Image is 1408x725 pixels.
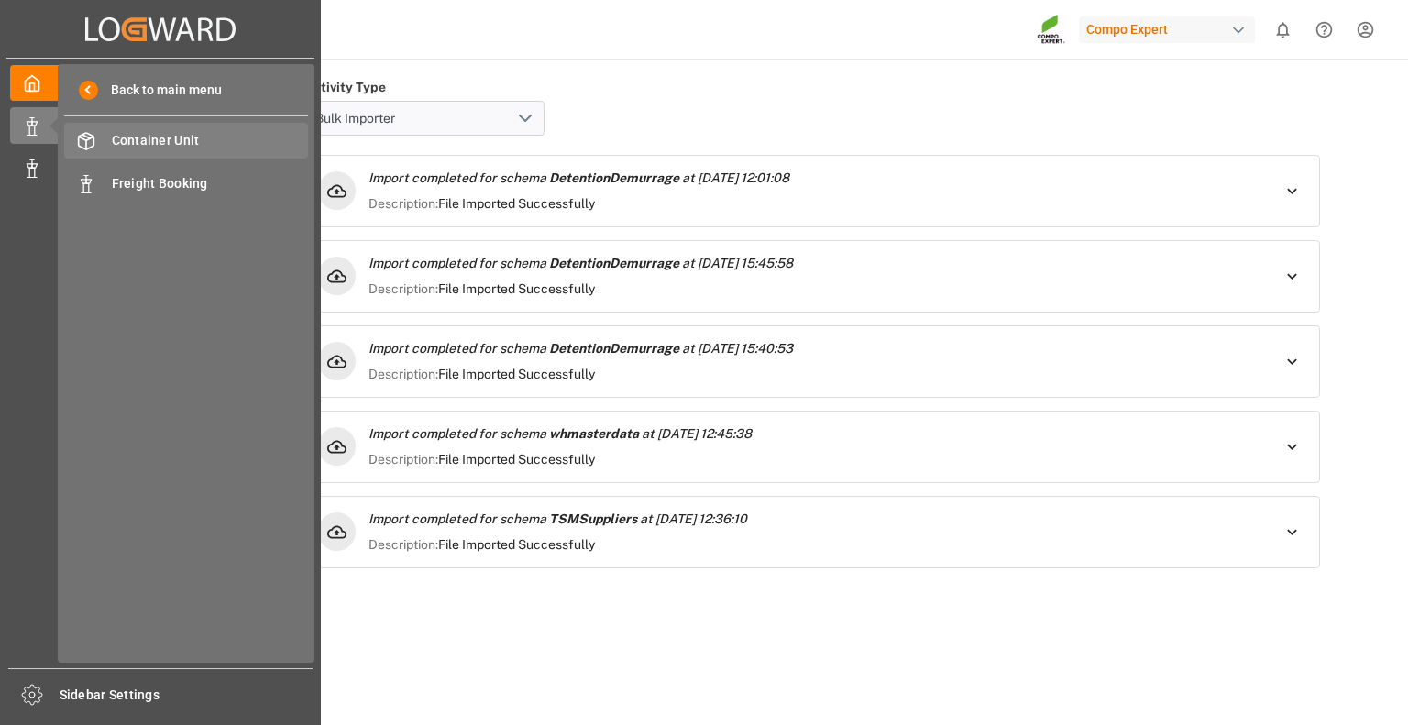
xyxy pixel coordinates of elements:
span: File Imported Successfully [438,537,595,552]
button: show 0 new notifications [1262,9,1303,50]
span: DetentionDemurrage [549,256,682,270]
p: Import completed for schema at [DATE] 12:01:08 [368,169,1265,188]
span: File Imported Successfully [438,281,595,296]
span: DetentionDemurrage [549,341,682,356]
div: Compo Expert [1079,16,1255,43]
span: File Imported Successfully [438,367,595,381]
p: Import completed for schema at [DATE] 12:45:38 [368,424,1265,444]
button: Help Center [1303,9,1345,50]
span: Description: [368,196,438,211]
a: Container Unit [64,123,308,159]
button: Compo Expert [1079,12,1262,47]
span: whmasterdata [549,426,642,441]
span: DetentionDemurrage [549,170,682,185]
a: My Cockpit [10,65,311,101]
span: Description: [368,537,438,552]
span: Description: [368,281,438,296]
span: Sidebar Settings [60,686,313,705]
span: Freight Booking [112,174,309,193]
span: Description: [368,367,438,381]
a: Customer View [10,150,311,186]
span: File Imported Successfully [438,196,595,211]
span: Back to main menu [98,81,222,100]
span: File Imported Successfully [438,452,595,467]
img: Screenshot%202023-09-29%20at%2010.02.21.png_1712312052.png [1037,14,1066,46]
span: Description: [368,452,438,467]
button: open menu [511,104,538,133]
input: Type to search/select [304,101,544,136]
a: Freight Booking [64,165,308,201]
p: Import completed for schema at [DATE] 15:45:58 [368,254,1265,273]
span: TSMSuppliers [549,511,640,526]
p: Import completed for schema at [DATE] 12:36:10 [368,510,1265,529]
p: Import completed for schema at [DATE] 15:40:53 [368,339,1265,358]
label: Activity Type [304,78,386,97]
span: Container Unit [112,131,309,150]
